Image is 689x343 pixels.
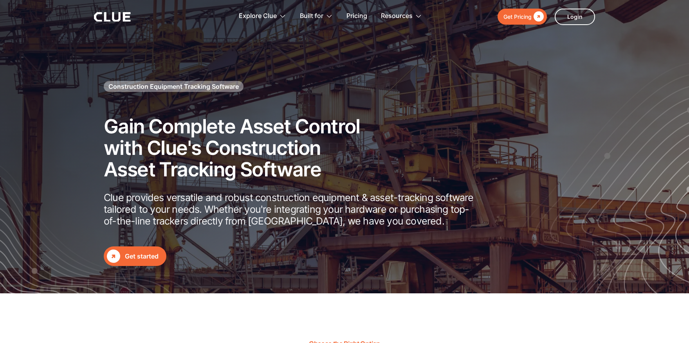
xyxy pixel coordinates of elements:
p: Clue provides versatile and robust construction equipment & asset-tracking software tailored to y... [104,192,476,227]
div: Resources [381,4,413,29]
img: Construction fleet management software [516,61,689,293]
h2: Gain Complete Asset Control with Clue's Construction Asset Tracking Software [104,116,374,180]
a: Login [555,9,595,25]
a: Get started [104,246,166,266]
div: Explore Clue [239,4,286,29]
a: Pricing [346,4,367,29]
div: Get started [125,251,159,261]
div:  [107,250,120,263]
div: Explore Clue [239,4,277,29]
div: Built for [300,4,333,29]
a: Get Pricing [498,9,547,25]
div: Resources [381,4,422,29]
div: Get Pricing [503,12,532,22]
div:  [532,12,544,22]
h1: Construction Equipment Tracking Software [108,82,239,91]
div: Built for [300,4,323,29]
